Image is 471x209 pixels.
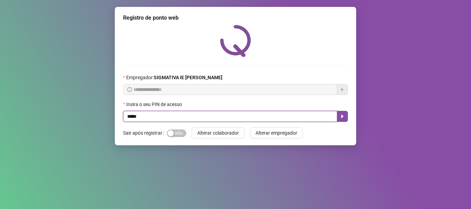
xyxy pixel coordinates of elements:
[255,129,297,137] span: Alterar empregador
[197,129,239,137] span: Alterar colaborador
[154,75,222,80] strong: SIGMATIVA IE [PERSON_NAME]
[127,87,132,92] span: info-circle
[220,25,251,57] img: QRPoint
[340,114,345,119] span: caret-right
[123,101,187,108] label: Insira o seu PIN de acesso
[123,14,348,22] div: Registro de ponto web
[192,127,244,138] button: Alterar colaborador
[126,74,222,81] span: Empregador :
[250,127,303,138] button: Alterar empregador
[123,127,167,138] label: Sair após registrar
